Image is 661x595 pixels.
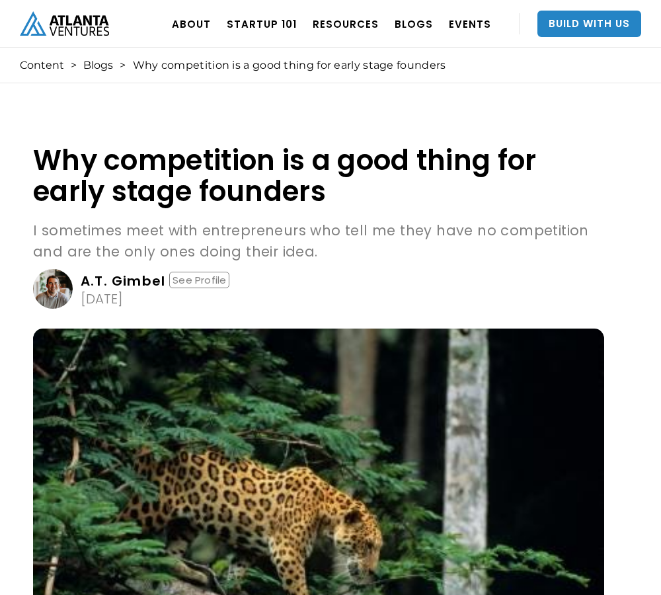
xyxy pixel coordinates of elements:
[172,5,211,42] a: ABOUT
[20,59,64,72] a: Content
[133,59,446,72] div: Why competition is a good thing for early stage founders
[449,5,491,42] a: EVENTS
[395,5,433,42] a: BLOGS
[71,59,77,72] div: >
[227,5,297,42] a: Startup 101
[33,269,604,309] a: A.T. GimbelSee Profile[DATE]
[83,59,113,72] a: Blogs
[33,145,604,207] h1: Why competition is a good thing for early stage founders
[537,11,641,37] a: Build With Us
[33,220,604,262] p: I sometimes meet with entrepreneurs who tell me they have no competition and are the only ones do...
[169,272,229,288] div: See Profile
[313,5,379,42] a: RESOURCES
[81,274,165,288] div: A.T. Gimbel
[120,59,126,72] div: >
[81,292,123,305] div: [DATE]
